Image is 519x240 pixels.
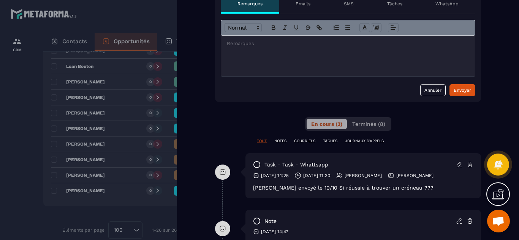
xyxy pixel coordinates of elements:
[348,119,390,129] button: Terminés (8)
[294,138,315,144] p: COURRIELS
[307,119,347,129] button: En cours (3)
[449,84,475,96] button: Envoyer
[311,121,342,127] span: En cours (3)
[344,1,354,7] p: SMS
[323,138,337,144] p: TÂCHES
[435,1,459,7] p: WhatsApp
[454,86,471,94] div: Envoyer
[420,84,446,96] button: Annuler
[303,173,330,179] p: [DATE] 11:30
[387,1,402,7] p: Tâches
[396,173,434,179] p: [PERSON_NAME]
[257,138,267,144] p: TOUT
[264,218,277,225] p: note
[352,121,385,127] span: Terminés (8)
[487,210,510,232] div: Ouvrir le chat
[253,185,473,191] div: [PERSON_NAME] envoyé le 10/10 Si réussie à trouver un créneau ???
[237,1,263,7] p: Remarques
[261,173,289,179] p: [DATE] 14:25
[261,229,288,235] p: [DATE] 14:47
[296,1,310,7] p: Emails
[264,161,328,168] p: task - task - Whattsapp
[345,138,384,144] p: JOURNAUX D'APPELS
[274,138,286,144] p: NOTES
[345,173,382,179] p: [PERSON_NAME]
